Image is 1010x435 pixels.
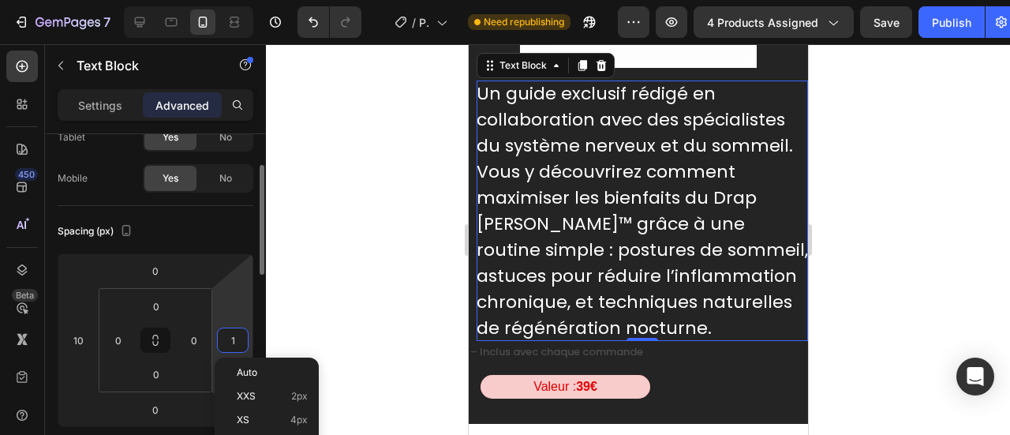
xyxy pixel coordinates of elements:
[291,391,308,402] span: 2px
[419,14,430,31] span: Product Page - [DATE] 00:42:06
[932,14,971,31] div: Publish
[103,13,110,32] p: 7
[297,6,361,38] div: Undo/Redo
[6,6,118,38] button: 7
[182,328,206,352] input: 0px
[163,130,178,144] span: Yes
[58,171,88,186] div: Mobile
[66,328,90,352] input: 10
[140,294,172,318] input: 0px
[484,15,564,29] span: Need republishing
[860,6,912,38] button: Save
[163,171,178,186] span: Yes
[412,14,416,31] span: /
[290,414,308,426] span: 4px
[219,171,232,186] span: No
[219,130,232,144] span: No
[77,56,211,75] p: Text Block
[107,328,130,352] input: 0px
[469,44,808,435] iframe: Design area
[155,97,209,114] p: Advanced
[694,6,854,38] button: 4 products assigned
[140,362,172,386] input: 0px
[221,328,245,352] input: 0
[956,358,994,396] div: Open Intercom Messenger
[140,259,171,283] input: 0
[237,391,256,402] span: XXS
[140,398,171,422] input: 0
[78,97,122,114] p: Settings
[15,168,38,181] div: 450
[58,130,85,144] div: Tablet
[12,289,38,302] div: Beta
[58,221,136,242] div: Spacing (px)
[707,14,818,31] span: 4 products assigned
[237,414,249,426] span: XS
[918,6,985,38] button: Publish
[873,16,900,29] span: Save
